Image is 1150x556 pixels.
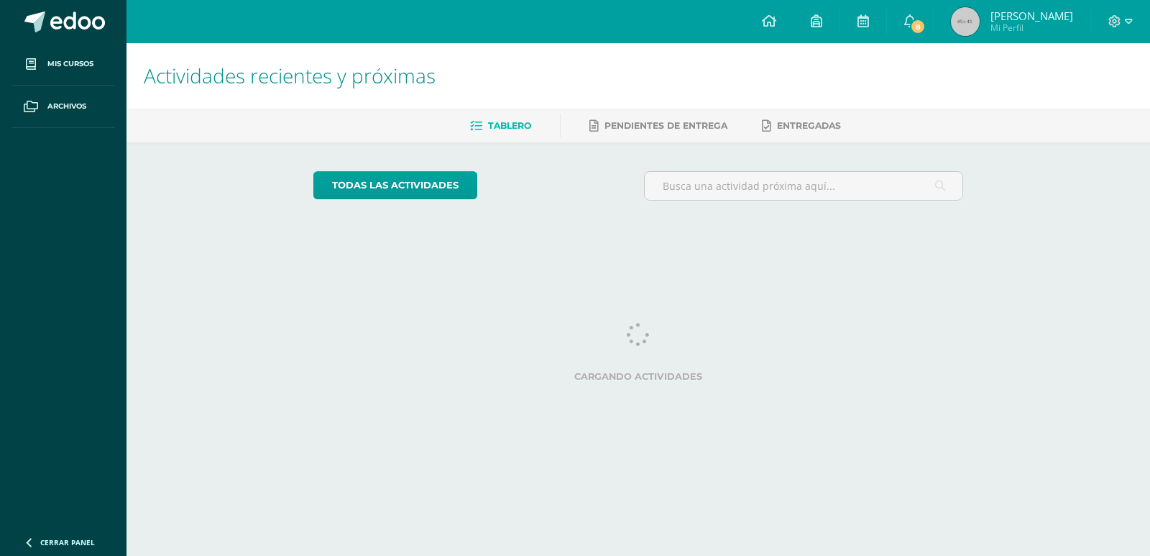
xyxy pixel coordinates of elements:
span: Cerrar panel [40,537,95,547]
label: Cargando actividades [313,371,964,382]
a: Pendientes de entrega [589,114,727,137]
span: Archivos [47,101,86,112]
a: Mis cursos [11,43,115,86]
span: Mi Perfil [990,22,1073,34]
span: Actividades recientes y próximas [144,62,436,89]
span: Pendientes de entrega [604,120,727,131]
span: Tablero [488,120,531,131]
a: todas las Actividades [313,171,477,199]
span: 8 [910,19,926,35]
input: Busca una actividad próxima aquí... [645,172,963,200]
a: Archivos [11,86,115,128]
a: Tablero [470,114,531,137]
a: Entregadas [762,114,841,137]
img: 45x45 [951,7,980,36]
span: Entregadas [777,120,841,131]
span: [PERSON_NAME] [990,9,1073,23]
span: Mis cursos [47,58,93,70]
